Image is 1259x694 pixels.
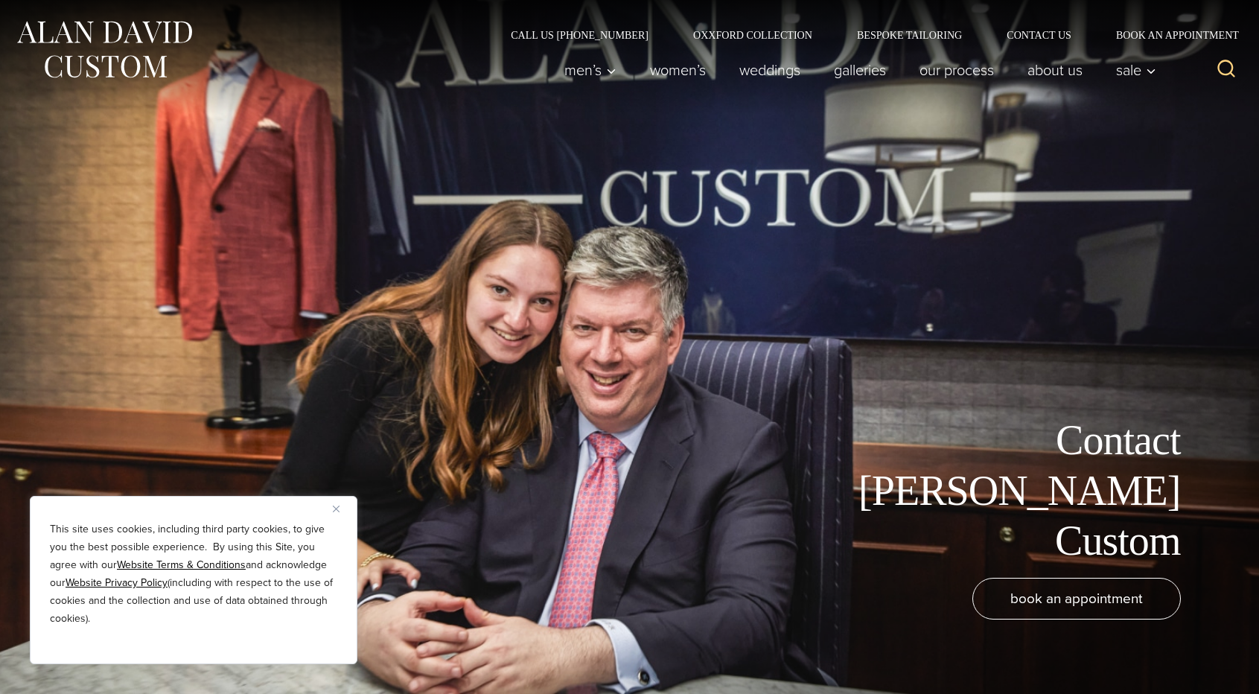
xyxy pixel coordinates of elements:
[488,30,671,40] a: Call Us [PHONE_NUMBER]
[1011,55,1100,85] a: About Us
[1094,30,1244,40] a: Book an Appointment
[15,16,194,83] img: Alan David Custom
[333,506,340,512] img: Close
[1010,588,1143,609] span: book an appointment
[1116,63,1156,77] span: Sale
[548,55,1164,85] nav: Primary Navigation
[984,30,1094,40] a: Contact Us
[903,55,1011,85] a: Our Process
[333,500,351,518] button: Close
[846,416,1181,566] h1: Contact [PERSON_NAME] Custom
[117,557,246,573] a: Website Terms & Conditions
[634,55,723,85] a: Women’s
[835,30,984,40] a: Bespoke Tailoring
[723,55,817,85] a: weddings
[66,575,168,590] a: Website Privacy Policy
[564,63,616,77] span: Men’s
[817,55,903,85] a: Galleries
[972,578,1181,620] a: book an appointment
[671,30,835,40] a: Oxxford Collection
[488,30,1244,40] nav: Secondary Navigation
[50,520,337,628] p: This site uses cookies, including third party cookies, to give you the best possible experience. ...
[1208,52,1244,88] button: View Search Form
